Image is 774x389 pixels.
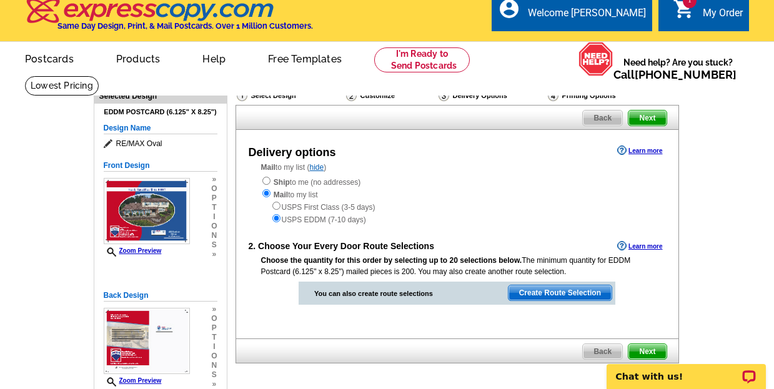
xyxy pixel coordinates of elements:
[25,7,313,31] a: Same Day Design, Print, & Mail Postcards. Over 1 Million Customers.
[583,344,622,359] span: Back
[211,342,217,352] span: i
[104,160,217,172] h5: Front Design
[299,282,479,301] div: You can also create route selections
[236,89,345,105] div: Select Design
[673,6,743,21] a: 1 shopping_cart My Order
[439,90,449,101] img: Delivery Options
[236,162,678,225] div: to my list ( )
[437,89,547,105] div: Delivery Options
[617,145,662,155] a: Learn more
[96,43,181,72] a: Products
[104,122,217,134] h5: Design Name
[211,194,217,203] span: p
[182,43,246,72] a: Help
[104,308,190,374] img: small-thumb.jpg
[248,43,362,72] a: Free Templates
[211,175,217,184] span: »
[578,42,613,76] img: help
[236,238,678,277] div: 2. Choose Your Every Door Route Selections
[211,352,217,361] span: o
[211,250,217,259] span: »
[104,247,162,254] a: Zoom Preview
[5,43,94,72] a: Postcards
[261,256,631,276] span: The minimum quantity for EDDM Postcard (6.125" x 8.25") mailed pieces is 200. You may also create...
[613,68,737,81] span: Call
[703,7,743,25] div: My Order
[211,380,217,389] span: »
[628,344,666,359] span: Next
[261,163,275,172] strong: Mail
[274,178,290,187] strong: Ship
[613,56,743,81] span: Need help? Are you stuck?
[582,110,623,126] a: Back
[249,144,336,161] div: Delivery options
[548,90,558,101] img: Printing Options & Summary
[211,240,217,250] span: s
[598,350,774,389] iframe: LiveChat chat widget
[310,163,324,172] a: hide
[345,89,437,105] div: Customize
[104,290,217,302] h5: Back Design
[274,190,288,199] strong: Mail
[104,137,217,150] span: RE/MAX Oval
[261,255,636,277] div: Choose the quantity for this order by selecting up to 20 selections below.
[211,203,217,212] span: t
[211,314,217,323] span: o
[211,305,217,314] span: »
[509,285,612,300] span: Create Route Selection
[104,178,190,244] img: small-thumb.jpg
[211,323,217,333] span: p
[104,108,217,116] h4: EDDM Postcard (6.125" x 8.25")
[261,200,653,225] div: USPS First Class (3-5 days) USPS EDDM (7-10 days)
[617,241,662,251] a: Learn more
[211,361,217,370] span: n
[635,68,737,81] a: [PHONE_NUMBER]
[628,111,666,126] span: Next
[528,7,646,25] div: Welcome [PERSON_NAME]
[237,90,247,101] img: Select Design
[211,184,217,194] span: o
[583,111,622,126] span: Back
[346,90,357,101] img: Customize
[211,222,217,231] span: o
[211,231,217,240] span: n
[547,89,658,102] div: Printing Options
[94,90,227,102] div: Selected Design
[104,377,162,384] a: Zoom Preview
[57,21,313,31] h4: Same Day Design, Print, & Mail Postcards. Over 1 Million Customers.
[211,212,217,222] span: i
[211,333,217,342] span: t
[261,175,653,225] div: to me (no addresses) to my list
[582,343,623,360] a: Back
[211,370,217,380] span: s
